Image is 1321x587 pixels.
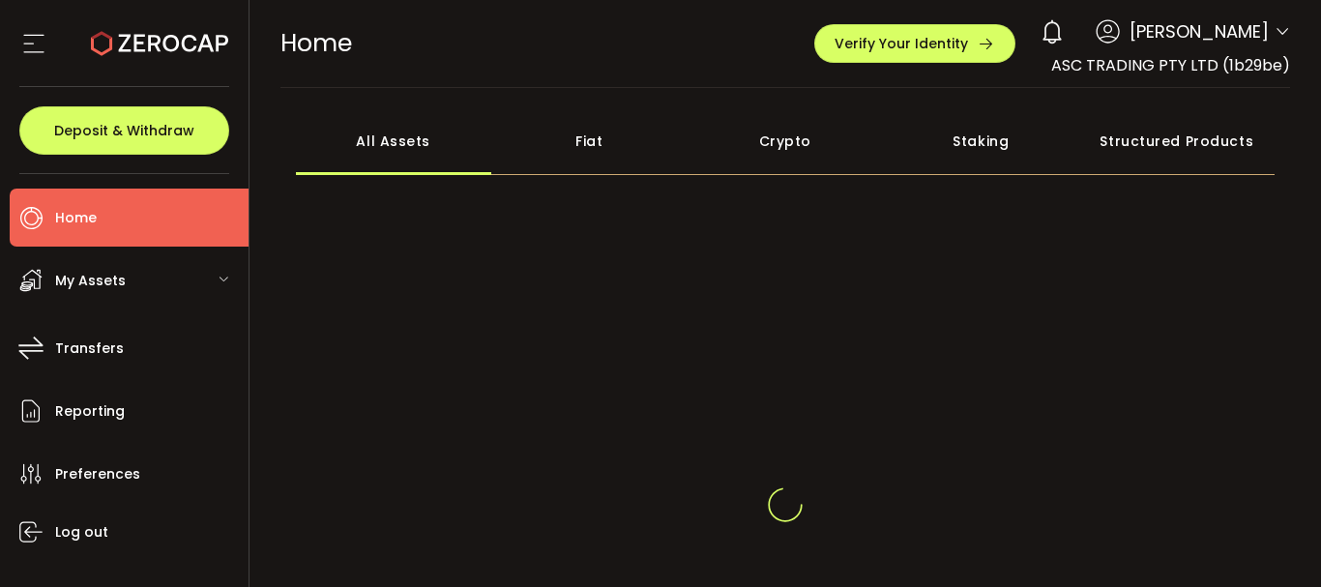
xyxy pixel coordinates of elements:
[688,107,884,175] div: Crypto
[491,107,688,175] div: Fiat
[296,107,492,175] div: All Assets
[55,335,124,363] span: Transfers
[54,124,194,137] span: Deposit & Withdraw
[1051,54,1290,76] span: ASC TRADING PTY LTD (1b29be)
[55,397,125,426] span: Reporting
[814,24,1015,63] button: Verify Your Identity
[55,267,126,295] span: My Assets
[55,518,108,546] span: Log out
[280,26,352,60] span: Home
[55,460,140,488] span: Preferences
[835,37,968,50] span: Verify Your Identity
[1130,18,1269,44] span: [PERSON_NAME]
[55,204,97,232] span: Home
[1079,107,1276,175] div: Structured Products
[19,106,229,155] button: Deposit & Withdraw
[883,107,1079,175] div: Staking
